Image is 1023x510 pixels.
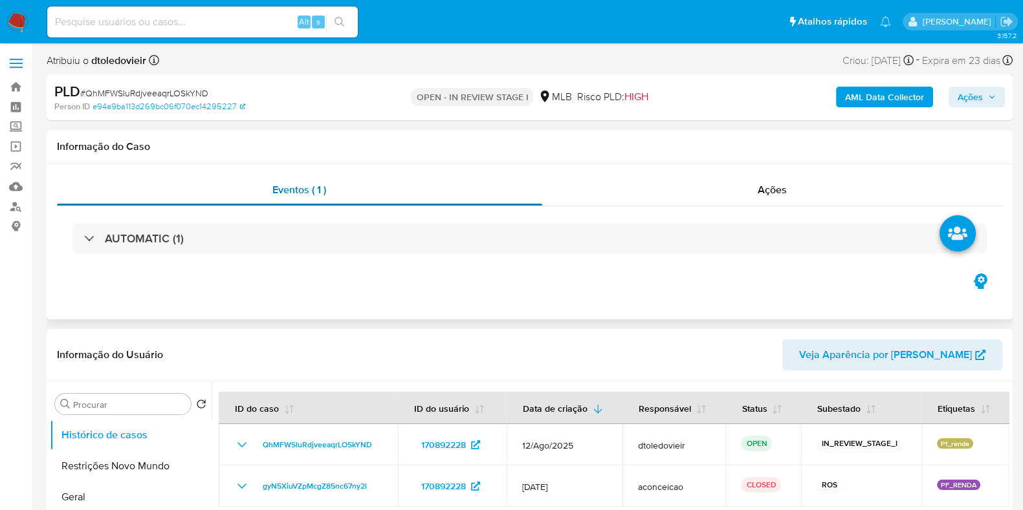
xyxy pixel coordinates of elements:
button: Procurar [60,399,71,409]
h1: Informação do Caso [57,140,1002,153]
div: MLB [538,90,571,104]
span: Ações [758,182,787,197]
div: Criou: [DATE] [842,52,914,69]
span: HIGH [624,89,648,104]
input: Pesquise usuários ou casos... [47,14,358,30]
span: Eventos ( 1 ) [272,182,326,197]
input: Procurar [73,399,186,410]
a: Sair [1000,15,1013,28]
a: e94a9ba113d269bc06f070ec14295227 [93,101,245,112]
span: Risco PLD: [577,90,648,104]
button: Ações [949,87,1005,107]
button: Veja Aparência por [PERSON_NAME] [782,339,1002,370]
span: Expira em 23 dias [922,54,1000,68]
b: dtoledovieir [89,53,146,68]
p: OPEN - IN REVIEW STAGE I [411,88,533,106]
span: Ações [958,87,983,107]
a: Notificações [880,16,891,27]
h1: Informação do Usuário [57,348,163,361]
p: danilo.toledo@mercadolivre.com [922,16,995,28]
button: Restrições Novo Mundo [50,451,212,482]
span: Atalhos rápidos [798,15,867,28]
span: Veja Aparência por [PERSON_NAME] [799,339,972,370]
b: AML Data Collector [845,87,924,107]
button: Retornar ao pedido padrão [196,399,206,413]
button: Histórico de casos [50,420,212,451]
h3: AUTOMATIC (1) [105,231,184,246]
button: search-icon [326,13,353,31]
b: PLD [54,81,80,101]
span: - [916,52,919,69]
div: AUTOMATIC (1) [72,224,987,253]
button: AML Data Collector [836,87,933,107]
span: Atribuiu o [47,54,146,68]
b: Person ID [54,101,90,112]
span: Alt [299,16,309,28]
span: # QhMFWSIuRdjveeaqrLOSkYND [80,87,208,100]
span: s [316,16,320,28]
